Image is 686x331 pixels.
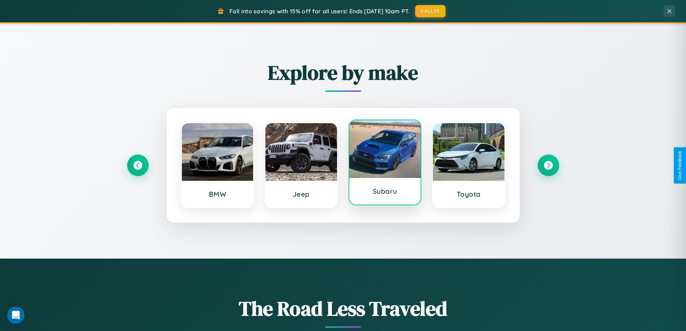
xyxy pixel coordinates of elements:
h1: The Road Less Traveled [127,295,559,322]
h3: Jeep [273,190,330,198]
h2: Explore by make [127,59,559,86]
span: Fall into savings with 15% off for all users! Ends [DATE] 10am PT. [229,8,410,15]
button: FALL15 [415,5,445,17]
h3: Subaru [357,187,414,196]
div: Give Feedback [677,151,682,180]
h3: BMW [189,190,246,198]
h3: Toyota [440,190,497,198]
div: Open Intercom Messenger [7,307,24,324]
